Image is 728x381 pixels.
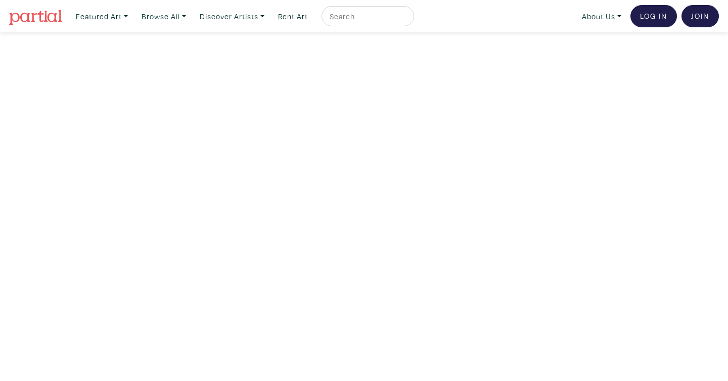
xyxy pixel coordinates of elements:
a: Browse All [137,6,191,27]
a: Join [681,5,719,27]
a: Log In [630,5,677,27]
a: Discover Artists [195,6,269,27]
a: Featured Art [71,6,132,27]
a: Rent Art [274,6,312,27]
a: About Us [577,6,626,27]
input: Search [329,10,404,23]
